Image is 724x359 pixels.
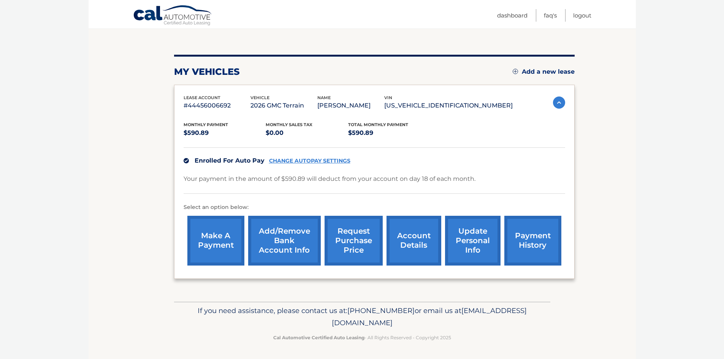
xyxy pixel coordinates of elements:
[184,95,220,100] span: lease account
[348,122,408,127] span: Total Monthly Payment
[250,100,317,111] p: 2026 GMC Terrain
[325,216,383,266] a: request purchase price
[248,216,321,266] a: Add/Remove bank account info
[187,216,244,266] a: make a payment
[273,335,364,340] strong: Cal Automotive Certified Auto Leasing
[513,68,575,76] a: Add a new lease
[195,157,265,164] span: Enrolled For Auto Pay
[445,216,501,266] a: update personal info
[179,334,545,342] p: - All Rights Reserved - Copyright 2025
[384,100,513,111] p: [US_VEHICLE_IDENTIFICATION_NUMBER]
[250,95,269,100] span: vehicle
[513,69,518,74] img: add.svg
[184,122,228,127] span: Monthly Payment
[266,128,348,138] p: $0.00
[184,100,250,111] p: #44456006692
[269,158,350,164] a: CHANGE AUTOPAY SETTINGS
[544,9,557,22] a: FAQ's
[317,100,384,111] p: [PERSON_NAME]
[184,158,189,163] img: check.svg
[317,95,331,100] span: name
[504,216,561,266] a: payment history
[347,306,415,315] span: [PHONE_NUMBER]
[348,128,431,138] p: $590.89
[553,96,565,109] img: accordion-active.svg
[497,9,528,22] a: Dashboard
[266,122,312,127] span: Monthly sales Tax
[174,66,240,77] h2: my vehicles
[573,9,591,22] a: Logout
[184,174,475,184] p: Your payment in the amount of $590.89 will deduct from your account on day 18 of each month.
[384,95,392,100] span: vin
[387,216,441,266] a: account details
[184,203,565,212] p: Select an option below:
[179,305,545,329] p: If you need assistance, please contact us at: or email us at
[184,128,266,138] p: $590.89
[133,5,213,27] a: Cal Automotive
